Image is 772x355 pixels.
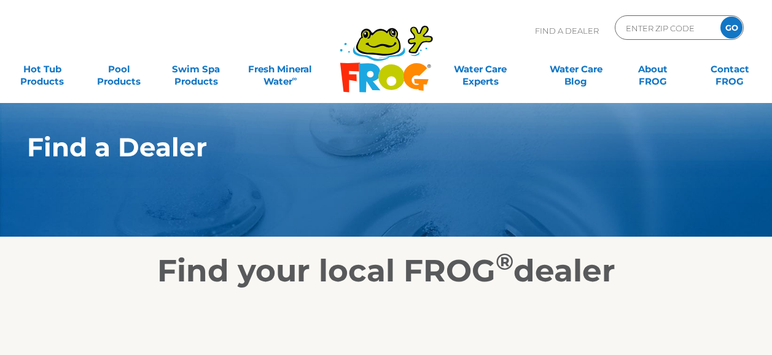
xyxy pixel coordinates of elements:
[243,57,318,82] a: Fresh MineralWater∞
[432,57,529,82] a: Water CareExperts
[9,253,764,289] h2: Find your local FROG dealer
[89,57,149,82] a: PoolProducts
[27,132,688,162] h1: Find a Dealer
[166,57,225,82] a: Swim SpaProducts
[535,15,599,46] p: Find A Dealer
[292,74,297,83] sup: ∞
[496,248,513,275] sup: ®
[12,57,72,82] a: Hot TubProducts
[623,57,682,82] a: AboutFROG
[546,57,606,82] a: Water CareBlog
[625,19,708,37] input: Zip Code Form
[720,17,743,39] input: GO
[700,57,760,82] a: ContactFROG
